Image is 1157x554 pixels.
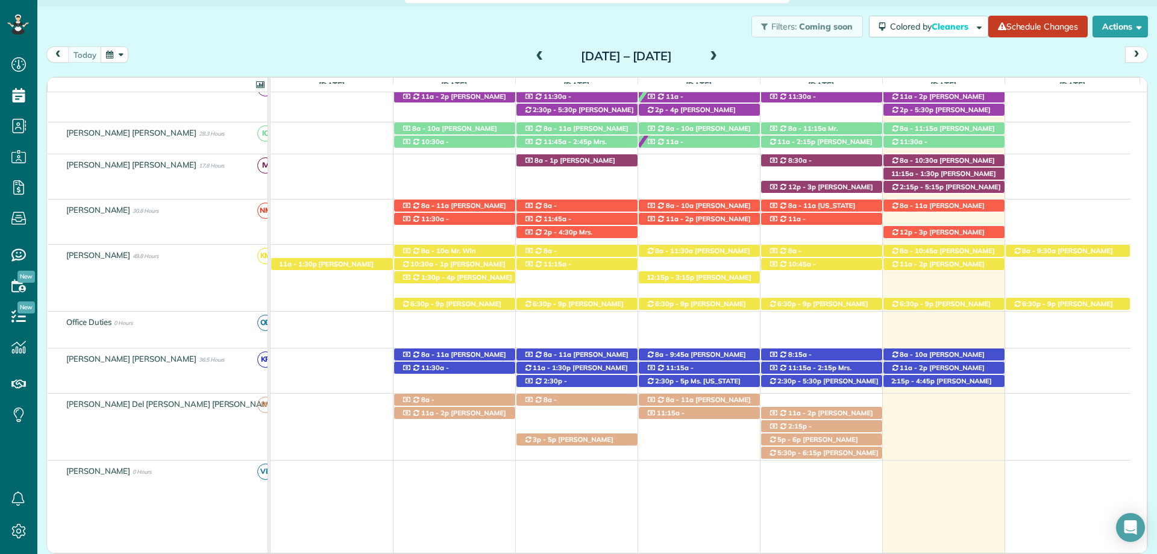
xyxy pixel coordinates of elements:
[768,430,844,447] span: [PERSON_NAME] ([PHONE_NUMBER])
[891,146,966,163] span: [PERSON_NAME] ([PHONE_NUMBER])
[639,104,760,116] div: [STREET_ADDRESS]
[524,124,629,141] span: [PERSON_NAME] ([PHONE_NUMBER])
[394,407,515,420] div: [STREET_ADDRESS][PERSON_NAME]
[899,260,928,268] span: 11a - 2p
[532,435,557,444] span: 3p - 5p
[257,397,274,413] span: RR
[114,319,133,326] span: 0 Hours
[768,247,802,263] span: 8a - 10:30a
[899,228,928,236] span: 12p - 3p
[646,417,721,434] span: [PERSON_NAME] ([PHONE_NUMBER])
[394,298,515,310] div: [STREET_ADDRESS][PERSON_NAME]
[639,271,760,284] div: [STREET_ADDRESS]
[899,105,934,114] span: 2p - 5:30p
[516,213,638,225] div: [STREET_ADDRESS]
[899,247,938,255] span: 8a - 10:45a
[761,181,882,194] div: [STREET_ADDRESS]
[524,385,619,402] span: [PERSON_NAME] (Data Trust) ([PHONE_NUMBER])
[639,348,760,361] div: [STREET_ADDRESS]
[646,350,746,367] span: [PERSON_NAME] ([PHONE_NUMBER])
[654,377,689,385] span: 2:30p - 5p
[891,247,995,263] span: [PERSON_NAME] ([PHONE_NUMBER])
[639,122,760,135] div: [STREET_ADDRESS]
[891,183,1001,200] span: [PERSON_NAME] ([PHONE_NUMBER])
[410,260,449,268] span: 10:30a - 1p
[639,394,760,406] div: [STREET_ADDRESS][PERSON_NAME]
[543,350,572,359] span: 8a - 11a
[421,247,450,255] span: 8a - 10a
[543,137,592,146] span: 11:45a - 2:45p
[646,124,751,141] span: [PERSON_NAME] ([PHONE_NUMBER])
[401,300,501,334] span: [PERSON_NAME] (Fairhope Pediatrics) ([PHONE_NUMBER], [PHONE_NUMBER])
[768,255,848,272] span: [PERSON_NAME] ([PHONE_NUMBER])
[788,201,817,210] span: 8a - 11a
[516,375,638,388] div: 25650 [PERSON_NAME] Beach Express - [GEOGRAPHIC_DATA], [GEOGRAPHIC_DATA], 36567
[524,377,568,394] span: 2:30p - 4:30p
[891,169,939,178] span: 11:15a - 1:30p
[777,377,822,385] span: 2:30p - 5:30p
[883,348,1005,361] div: [STREET_ADDRESS]
[646,377,741,394] span: Ms. [US_STATE] March (+12517090117)
[788,183,817,191] span: 12p - 3p
[64,317,114,327] span: Office Duties
[524,395,557,412] span: 8a - 11:30a
[761,375,882,388] div: [STREET_ADDRESS]
[1116,513,1145,542] div: Open Intercom Messenger
[768,137,873,154] span: [PERSON_NAME] ([PHONE_NUMBER])
[394,200,515,212] div: [STREET_ADDRESS][PERSON_NAME]
[988,16,1088,37] a: Schedule Changes
[1006,298,1130,310] div: [STREET_ADDRESS][PERSON_NAME]
[394,213,515,225] div: [STREET_ADDRESS]
[646,201,751,218] span: [PERSON_NAME] ([PHONE_NUMBER])
[654,105,679,114] span: 2p - 4p
[768,101,844,118] span: [PERSON_NAME] ([PHONE_NUMBER])
[883,154,1005,167] div: [STREET_ADDRESS]
[768,92,817,109] span: 11:30a - 2:45p
[1093,16,1148,37] button: Actions
[869,16,988,37] button: Colored byCleaners
[394,245,515,257] div: [STREET_ADDRESS]
[928,80,959,90] span: [DATE]
[534,156,559,165] span: 8a - 1p
[639,245,760,257] div: [STREET_ADDRESS]
[133,468,151,475] span: 0 Hours
[316,80,347,90] span: [DATE]
[133,207,158,214] span: 30.8 Hours
[646,101,721,118] span: [PERSON_NAME] ([PHONE_NUMBER])
[665,215,694,223] span: 11a - 2p
[761,122,882,135] div: [STREET_ADDRESS]
[439,80,469,90] span: [DATE]
[516,258,638,271] div: [STREET_ADDRESS]
[551,49,702,63] h2: [DATE] – [DATE]
[639,136,760,148] div: [STREET_ADDRESS]
[883,375,1005,388] div: [STREET_ADDRESS]
[401,395,435,412] span: 8a - 11:15a
[68,46,102,63] button: today
[639,298,760,310] div: [STREET_ADDRESS][PERSON_NAME]
[257,464,274,480] span: VB
[883,136,1005,148] div: [STREET_ADDRESS][PERSON_NAME][PERSON_NAME]
[899,350,928,359] span: 8a - 10a
[768,422,812,439] span: 2:15p - 4:45p
[777,137,816,146] span: 11a - 2:15p
[401,92,506,109] span: [PERSON_NAME] ([PHONE_NUMBER])
[257,248,274,264] span: KM
[401,364,450,380] span: 11:30a - 2:30p
[64,250,133,260] span: [PERSON_NAME]
[899,124,938,133] span: 8a - 11:15a
[532,364,571,372] span: 11a - 1:30p
[257,203,274,219] span: NM
[761,362,882,374] div: [STREET_ADDRESS]
[401,137,450,154] span: 10:30a - 1:30p
[516,348,638,361] div: [STREET_ADDRESS]
[257,315,274,331] span: OD
[891,92,985,109] span: [PERSON_NAME] ([PHONE_NUMBER])
[646,409,685,426] span: 11:15a - 2:15p
[646,92,684,109] span: 11a - 1:30p
[278,260,318,268] span: 11a - 1:30p
[516,394,638,406] div: [STREET_ADDRESS]
[777,449,822,457] span: 5:30p - 6:15p
[401,215,450,231] span: 11:30a - 2:30p
[401,273,512,290] span: [PERSON_NAME] ([PHONE_NUMBER])
[646,395,751,412] span: [PERSON_NAME] ([PHONE_NUMBER])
